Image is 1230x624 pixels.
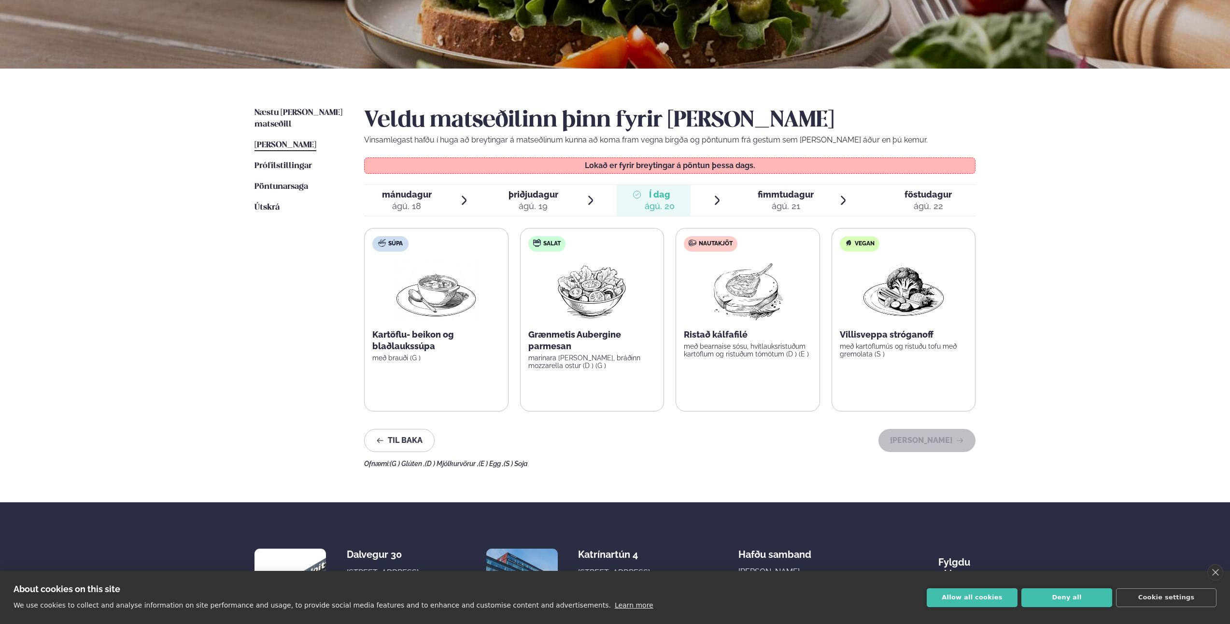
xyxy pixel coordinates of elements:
img: Vegan.svg [845,239,852,247]
div: Fylgdu okkur [938,549,976,580]
p: með bearnaise sósu, hvítlauksristuðum kartöflum og ristuðum tómötum (D ) (E ) [684,342,812,358]
a: [PERSON_NAME] [254,140,316,151]
span: (E ) Egg , [479,460,504,468]
div: Katrínartún 4 [578,549,655,560]
button: Cookie settings [1116,588,1216,607]
p: Vinsamlegast hafðu í huga að breytingar á matseðlinum kunna að koma fram vegna birgða og pöntunum... [364,134,976,146]
a: Pöntunarsaga [254,181,308,193]
img: Soup.png [394,259,479,321]
div: ágú. 18 [382,200,432,212]
img: image alt [486,549,558,620]
span: föstudagur [905,189,952,199]
img: soup.svg [378,239,386,247]
span: fimmtudagur [758,189,814,199]
p: með kartöflumús og ristuðu tofu með gremolata (S ) [840,342,968,358]
button: Deny all [1021,588,1112,607]
strong: About cookies on this site [14,584,120,594]
span: mánudagur [382,189,432,199]
span: Hafðu samband [738,541,811,560]
span: þriðjudagur [509,189,558,199]
a: close [1207,564,1223,581]
span: Súpa [388,240,403,248]
div: ágú. 21 [758,200,814,212]
span: Prófílstillingar [254,162,312,170]
img: Lamb-Meat.png [705,259,791,321]
div: [STREET_ADDRESS], [GEOGRAPHIC_DATA] [347,567,424,590]
button: Til baka [364,429,435,452]
div: ágú. 20 [645,200,675,212]
img: image alt [254,549,326,620]
p: Lokað er fyrir breytingar á pöntun þessa dags. [374,162,966,170]
a: Næstu [PERSON_NAME] matseðill [254,107,345,130]
span: Vegan [855,240,875,248]
p: We use cookies to collect and analyse information on site performance and usage, to provide socia... [14,601,611,609]
span: (S ) Soja [504,460,528,468]
a: [PERSON_NAME][EMAIL_ADDRESS][DOMAIN_NAME] [738,566,855,601]
p: Kartöflu- beikon og blaðlaukssúpa [372,329,500,352]
img: Salad.png [549,259,635,321]
p: með brauði (G ) [372,354,500,362]
span: Næstu [PERSON_NAME] matseðill [254,109,342,128]
p: Villisveppa stróganoff [840,329,968,340]
span: Nautakjöt [699,240,733,248]
span: Í dag [645,189,675,200]
div: ágú. 19 [509,200,558,212]
img: beef.svg [689,239,696,247]
a: Prófílstillingar [254,160,312,172]
a: Útskrá [254,202,280,213]
span: (G ) Glúten , [390,460,425,468]
span: Útskrá [254,203,280,212]
div: [STREET_ADDRESS], [GEOGRAPHIC_DATA] [578,567,655,590]
span: Salat [543,240,561,248]
div: Dalvegur 30 [347,549,424,560]
p: Grænmetis Aubergine parmesan [528,329,656,352]
button: [PERSON_NAME] [878,429,976,452]
a: Learn more [615,601,653,609]
button: Allow all cookies [927,588,1018,607]
p: marinara [PERSON_NAME], bráðinn mozzarella ostur (D ) (G ) [528,354,656,369]
img: Vegan.png [861,259,946,321]
span: [PERSON_NAME] [254,141,316,149]
div: ágú. 22 [905,200,952,212]
span: Pöntunarsaga [254,183,308,191]
img: salad.svg [533,239,541,247]
span: (D ) Mjólkurvörur , [425,460,479,468]
h2: Veldu matseðilinn þinn fyrir [PERSON_NAME] [364,107,976,134]
div: Ofnæmi: [364,460,976,468]
p: Ristað kálfafilé [684,329,812,340]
